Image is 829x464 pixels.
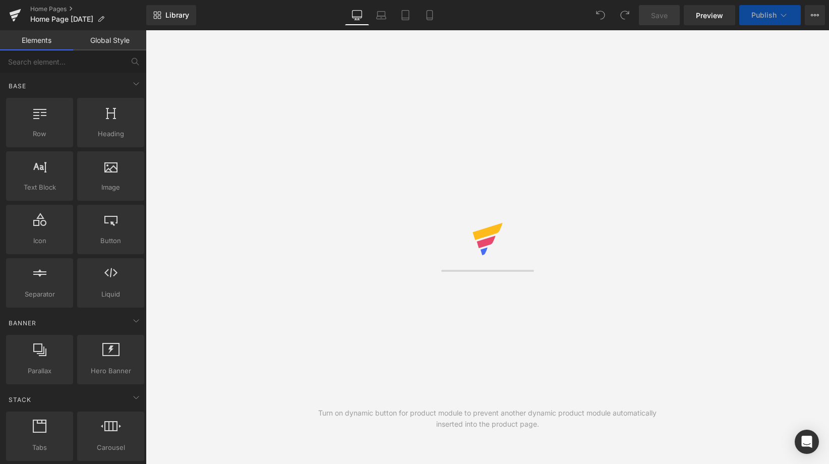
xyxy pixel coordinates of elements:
span: Parallax [9,366,70,376]
span: Preview [696,10,723,21]
span: Library [165,11,189,20]
span: Banner [8,318,37,328]
button: Undo [590,5,611,25]
a: Desktop [345,5,369,25]
a: Home Pages [30,5,146,13]
div: Turn on dynamic button for product module to prevent another dynamic product module automatically... [317,408,659,430]
span: Save [651,10,668,21]
button: More [805,5,825,25]
span: Button [80,236,141,246]
span: Icon [9,236,70,246]
span: Liquid [80,289,141,300]
span: Hero Banner [80,366,141,376]
span: Base [8,81,27,91]
span: Home Page [DATE] [30,15,93,23]
a: New Library [146,5,196,25]
span: Image [80,182,141,193]
span: Heading [80,129,141,139]
a: Mobile [418,5,442,25]
a: Laptop [369,5,393,25]
a: Global Style [73,30,146,50]
span: Text Block [9,182,70,193]
span: Stack [8,395,32,404]
button: Redo [615,5,635,25]
span: Tabs [9,442,70,453]
button: Publish [739,5,801,25]
a: Preview [684,5,735,25]
span: Carousel [80,442,141,453]
div: Open Intercom Messenger [795,430,819,454]
span: Row [9,129,70,139]
a: Tablet [393,5,418,25]
span: Publish [751,11,777,19]
span: Separator [9,289,70,300]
